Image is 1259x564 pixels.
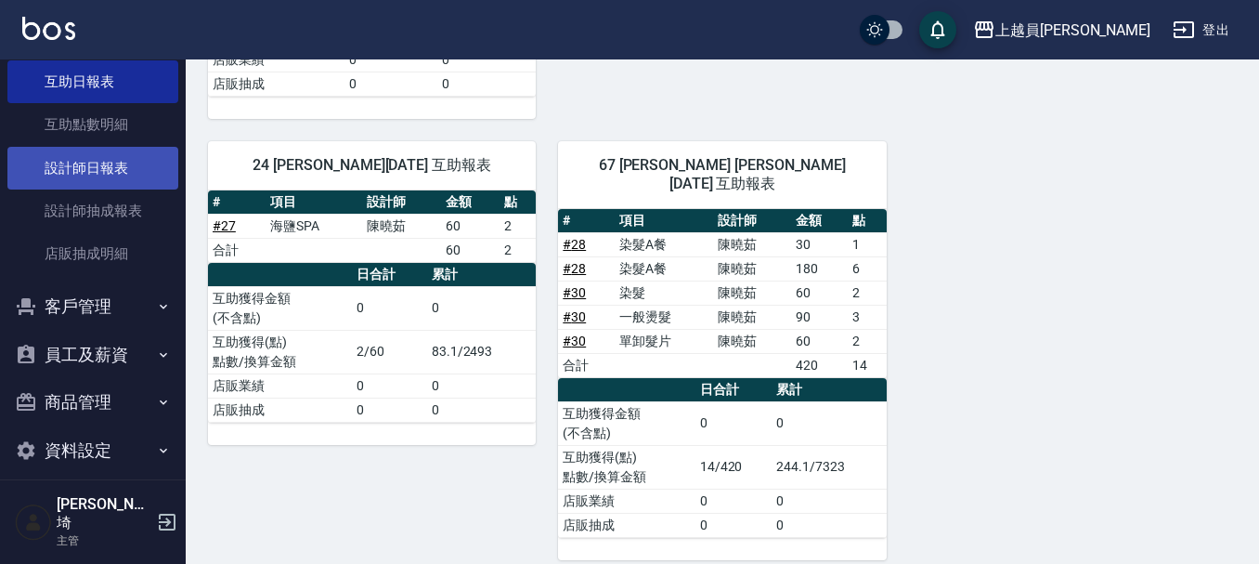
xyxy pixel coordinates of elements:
[791,281,848,305] td: 60
[352,330,427,374] td: 2/60
[500,190,537,215] th: 點
[791,353,848,377] td: 420
[427,263,537,287] th: 累計
[791,305,848,329] td: 90
[1165,13,1237,47] button: 登出
[213,218,236,233] a: #27
[791,256,848,281] td: 180
[563,334,586,348] a: #30
[208,190,536,263] table: a dense table
[713,281,791,305] td: 陳曉茹
[791,209,848,233] th: 金額
[615,256,713,281] td: 染髮A餐
[57,495,151,532] h5: [PERSON_NAME]埼
[772,489,887,513] td: 0
[344,72,437,96] td: 0
[791,232,848,256] td: 30
[558,401,694,445] td: 互助獲得金額 (不含點)
[772,513,887,537] td: 0
[208,238,266,262] td: 合計
[615,232,713,256] td: 染髮A餐
[427,398,537,422] td: 0
[441,238,499,262] td: 60
[713,256,791,281] td: 陳曉茹
[7,147,178,190] a: 設計師日報表
[352,286,427,330] td: 0
[695,513,772,537] td: 0
[848,209,887,233] th: 點
[695,489,772,513] td: 0
[500,214,537,238] td: 2
[15,504,52,541] img: Person
[7,378,178,426] button: 商品管理
[437,47,536,72] td: 0
[208,374,352,398] td: 店販業績
[772,378,887,402] th: 累計
[7,190,178,232] a: 設計師抽成報表
[848,305,887,329] td: 3
[615,209,713,233] th: 項目
[563,237,586,252] a: #28
[266,214,361,238] td: 海鹽SPA
[558,378,886,538] table: a dense table
[695,378,772,402] th: 日合計
[713,232,791,256] td: 陳曉茹
[208,330,352,374] td: 互助獲得(點) 點數/換算金額
[995,19,1150,42] div: 上越員[PERSON_NAME]
[427,330,537,374] td: 83.1/2493
[7,426,178,475] button: 資料設定
[848,329,887,353] td: 2
[7,331,178,379] button: 員工及薪資
[441,190,499,215] th: 金額
[7,282,178,331] button: 客戶管理
[615,305,713,329] td: 一般燙髮
[558,209,615,233] th: #
[615,281,713,305] td: 染髮
[441,214,499,238] td: 60
[791,329,848,353] td: 60
[563,309,586,324] a: #30
[695,445,772,489] td: 14/420
[772,445,887,489] td: 244.1/7323
[208,72,344,96] td: 店販抽成
[208,263,536,423] table: a dense table
[563,261,586,276] a: #28
[848,232,887,256] td: 1
[7,60,178,103] a: 互助日報表
[57,532,151,549] p: 主管
[208,398,352,422] td: 店販抽成
[848,353,887,377] td: 14
[713,305,791,329] td: 陳曉茹
[208,190,266,215] th: #
[713,329,791,353] td: 陳曉茹
[558,353,615,377] td: 合計
[966,11,1158,49] button: 上越員[PERSON_NAME]
[500,238,537,262] td: 2
[848,256,887,281] td: 6
[437,72,536,96] td: 0
[558,489,694,513] td: 店販業績
[352,398,427,422] td: 0
[713,209,791,233] th: 設計師
[230,156,513,175] span: 24 [PERSON_NAME][DATE] 互助報表
[208,286,352,330] td: 互助獲得金額 (不含點)
[344,47,437,72] td: 0
[266,190,361,215] th: 項目
[615,329,713,353] td: 單卸髮片
[563,285,586,300] a: #30
[208,47,344,72] td: 店販業績
[362,214,441,238] td: 陳曉茹
[558,513,694,537] td: 店販抽成
[695,401,772,445] td: 0
[558,209,886,378] table: a dense table
[362,190,441,215] th: 設計師
[22,17,75,40] img: Logo
[772,401,887,445] td: 0
[7,103,178,146] a: 互助點數明細
[848,281,887,305] td: 2
[427,286,537,330] td: 0
[352,374,427,398] td: 0
[427,374,537,398] td: 0
[558,445,694,489] td: 互助獲得(點) 點數/換算金額
[352,263,427,287] th: 日合計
